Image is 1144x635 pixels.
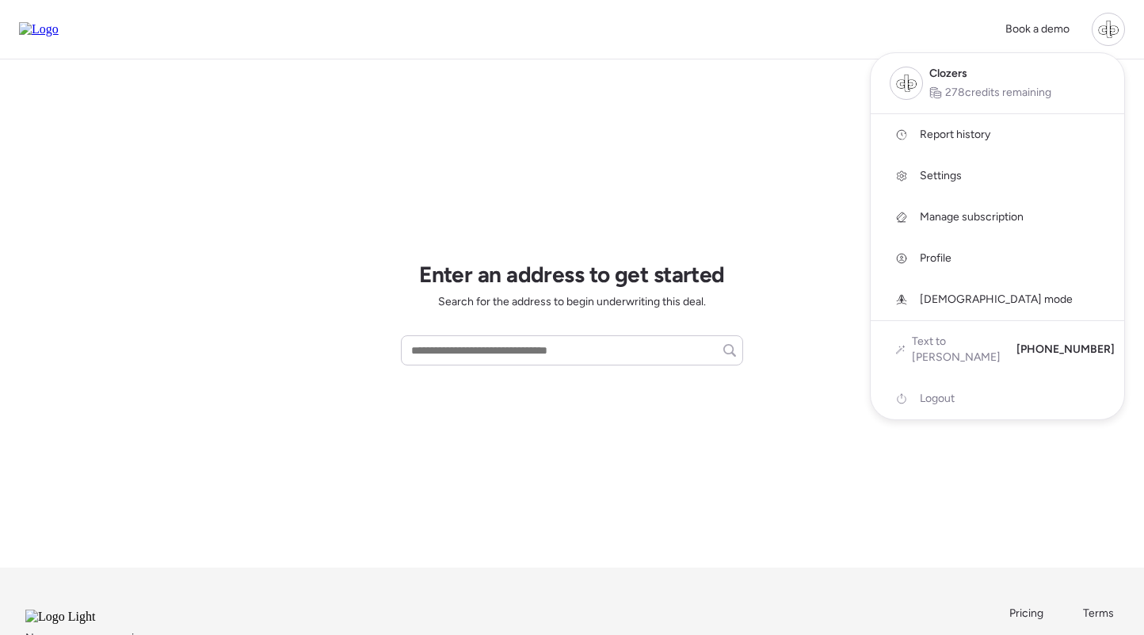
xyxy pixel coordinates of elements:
[871,155,1124,197] a: Settings
[1016,342,1115,358] span: [PHONE_NUMBER]
[920,292,1073,308] span: [DEMOGRAPHIC_DATA] mode
[1083,606,1119,622] a: Terms
[920,391,955,407] span: Logout
[1009,606,1043,620] span: Pricing
[929,66,967,82] span: Clozers
[1005,22,1070,36] span: Book a demo
[920,168,962,184] span: Settings
[19,22,59,36] img: Logo
[896,334,1004,365] a: Text to [PERSON_NAME]
[871,279,1124,320] a: [DEMOGRAPHIC_DATA] mode
[1083,606,1114,620] span: Terms
[871,114,1124,155] a: Report history
[912,334,1004,365] span: Text to [PERSON_NAME]
[920,209,1024,225] span: Manage subscription
[871,238,1124,279] a: Profile
[25,610,138,624] img: Logo Light
[1009,606,1045,622] a: Pricing
[920,127,990,143] span: Report history
[920,251,951,266] span: Profile
[945,85,1051,101] span: 278 credits remaining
